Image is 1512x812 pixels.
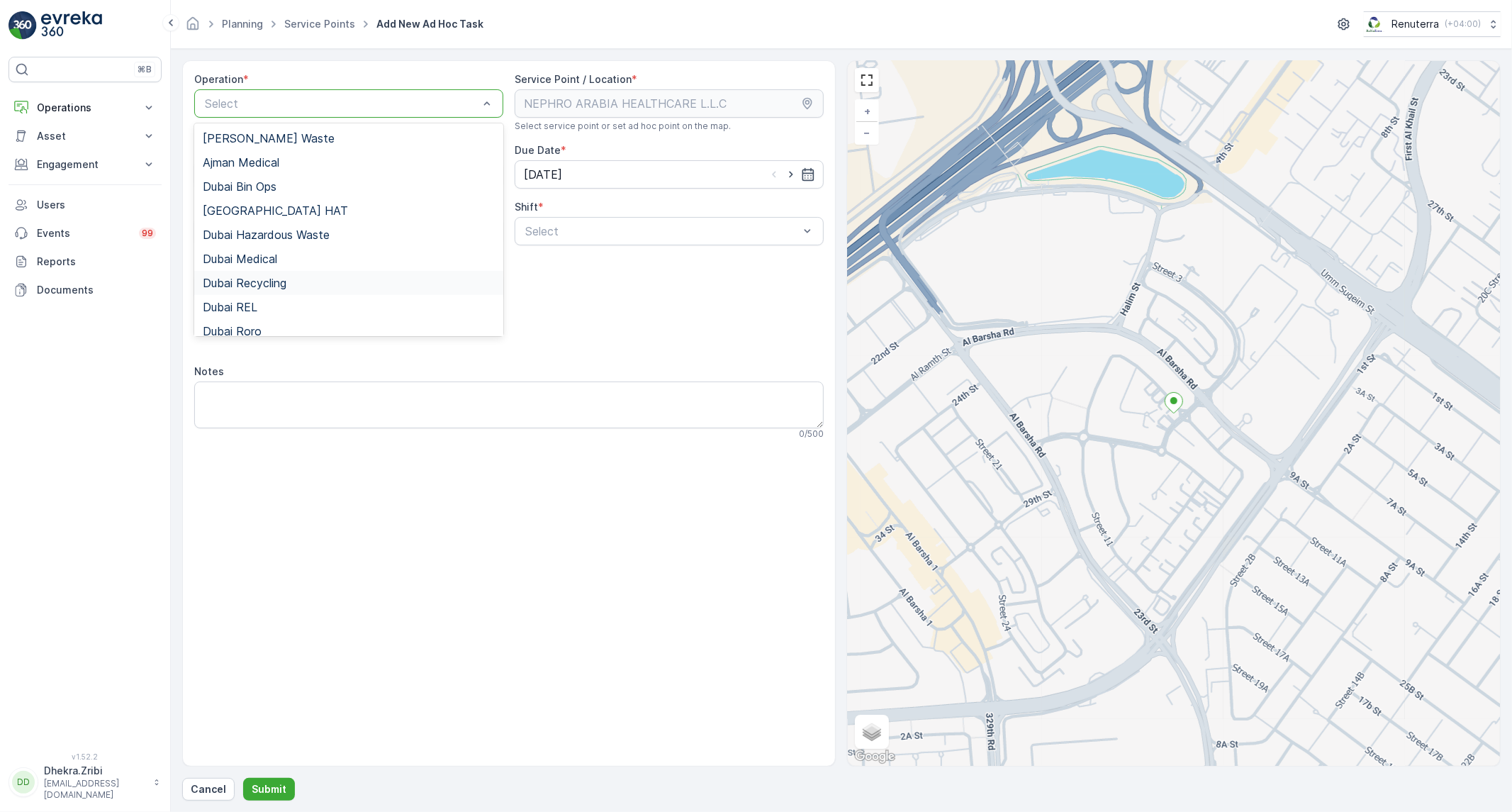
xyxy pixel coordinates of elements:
[182,778,235,801] button: Cancel
[799,428,824,440] p: 0 / 500
[243,778,295,801] button: Submit
[374,17,486,31] span: Add New Ad Hoc Task
[203,132,335,145] span: [PERSON_NAME] Waste
[203,204,348,217] span: [GEOGRAPHIC_DATA] HAT
[185,21,201,33] a: Homepage
[515,201,538,213] label: Shift
[9,276,162,304] a: Documents
[191,782,226,796] p: Cancel
[864,105,870,117] span: +
[37,226,130,240] p: Events
[856,716,887,747] a: Layers
[203,156,279,169] span: Ajman Medical
[1364,11,1501,37] button: Renuterra(+04:00)
[37,198,156,212] p: Users
[515,160,824,189] input: dd/mm/yyyy
[37,283,156,297] p: Documents
[525,223,799,240] p: Select
[203,277,286,289] span: Dubai Recycling
[37,255,156,269] p: Reports
[851,747,898,766] a: Open this area in Google Maps (opens a new window)
[856,122,878,143] a: Zoom Out
[864,126,871,138] span: −
[138,64,152,75] p: ⌘B
[9,11,37,40] img: logo
[856,69,878,91] a: View Fullscreen
[194,73,243,85] label: Operation
[37,129,133,143] p: Asset
[851,747,898,766] img: Google
[252,782,286,796] p: Submit
[142,228,153,239] p: 99
[203,252,277,265] span: Dubai Medical
[203,228,330,241] span: Dubai Hazardous Waste
[1445,18,1481,30] p: ( +04:00 )
[1391,17,1439,31] p: Renuterra
[1364,16,1386,32] img: Screenshot_2024-07-26_at_13.33.01.png
[203,180,276,193] span: Dubai Bin Ops
[41,11,102,40] img: logo_light-DOdMpM7g.png
[12,771,35,794] div: DD
[9,219,162,248] a: Events99
[9,191,162,219] a: Users
[194,365,224,377] label: Notes
[515,121,731,132] span: Select service point or set ad hoc point on the map.
[37,101,133,115] p: Operations
[9,248,162,276] a: Reports
[37,157,133,172] p: Engagement
[203,325,262,338] span: Dubai Roro
[515,144,561,156] label: Due Date
[205,95,478,112] p: Select
[222,18,263,30] a: Planning
[9,94,162,122] button: Operations
[856,101,878,122] a: Zoom In
[515,73,632,85] label: Service Point / Location
[203,301,257,313] span: Dubai REL
[515,89,824,118] input: NEPHRO ARABIA HEALTHCARE L.L.C
[44,764,146,778] p: Dhekra.Zribi
[284,18,355,30] a: Service Points
[9,764,162,801] button: DDDhekra.Zribi[EMAIL_ADDRESS][DOMAIN_NAME]
[9,122,162,150] button: Asset
[9,752,162,761] span: v 1.52.2
[44,778,146,801] p: [EMAIL_ADDRESS][DOMAIN_NAME]
[9,150,162,179] button: Engagement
